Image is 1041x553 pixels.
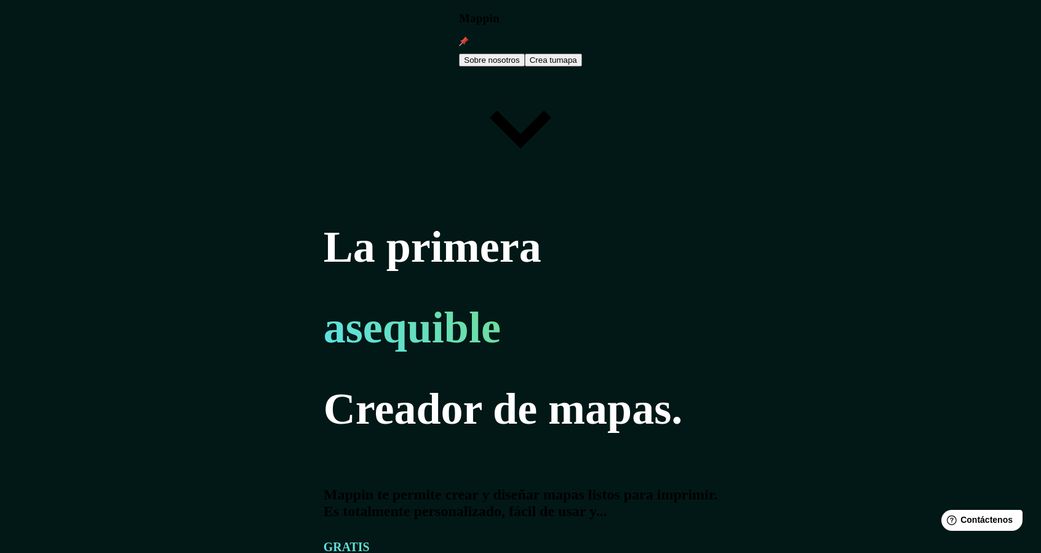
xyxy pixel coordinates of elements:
font: asequible [324,303,501,352]
font: Es totalmente personalizado, fácil de usar y... [324,503,607,519]
font: Creador de mapas. [324,384,682,434]
font: mapa [556,55,576,65]
font: Crea tu [530,55,557,65]
iframe: Lanzador de widgets de ayuda [931,505,1027,539]
font: Mappin [459,12,500,25]
button: Sobre nosotros [459,54,524,67]
img: pin de mapeo [459,36,469,46]
font: Sobre nosotros [464,55,519,65]
font: La primera [324,222,541,272]
button: Crea tumapa [525,54,582,67]
font: Mappin te permite crear y diseñar mapas listos para imprimir. [324,486,717,503]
